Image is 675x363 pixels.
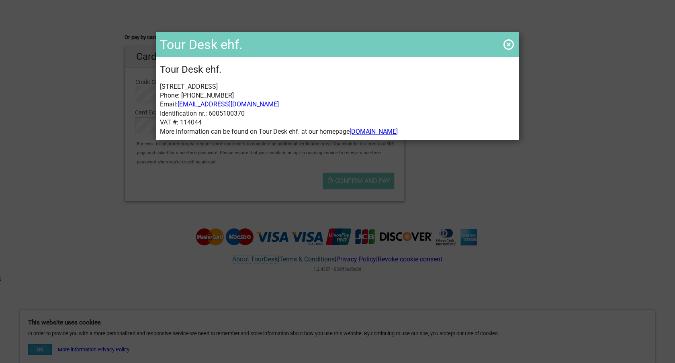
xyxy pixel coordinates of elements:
[160,127,515,136] p: More information can be found on Tour Desk ehf. at our homepage
[160,118,515,127] p: VAT #: 114044
[178,100,279,108] a: [EMAIL_ADDRESS][DOMAIN_NAME]
[350,128,398,135] a: [DOMAIN_NAME]
[156,32,519,57] h1: Tour Desk ehf.
[11,14,91,20] p: We're away right now. Please check back later!
[160,65,515,74] h2: Tour Desk ehf.
[160,109,515,118] p: Identification nr.: 6005100370
[160,82,515,91] p: [STREET_ADDRESS]
[160,91,515,100] p: Phone: [PHONE_NUMBER]
[92,12,102,22] button: Open LiveChat chat widget
[160,100,515,109] p: Email:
